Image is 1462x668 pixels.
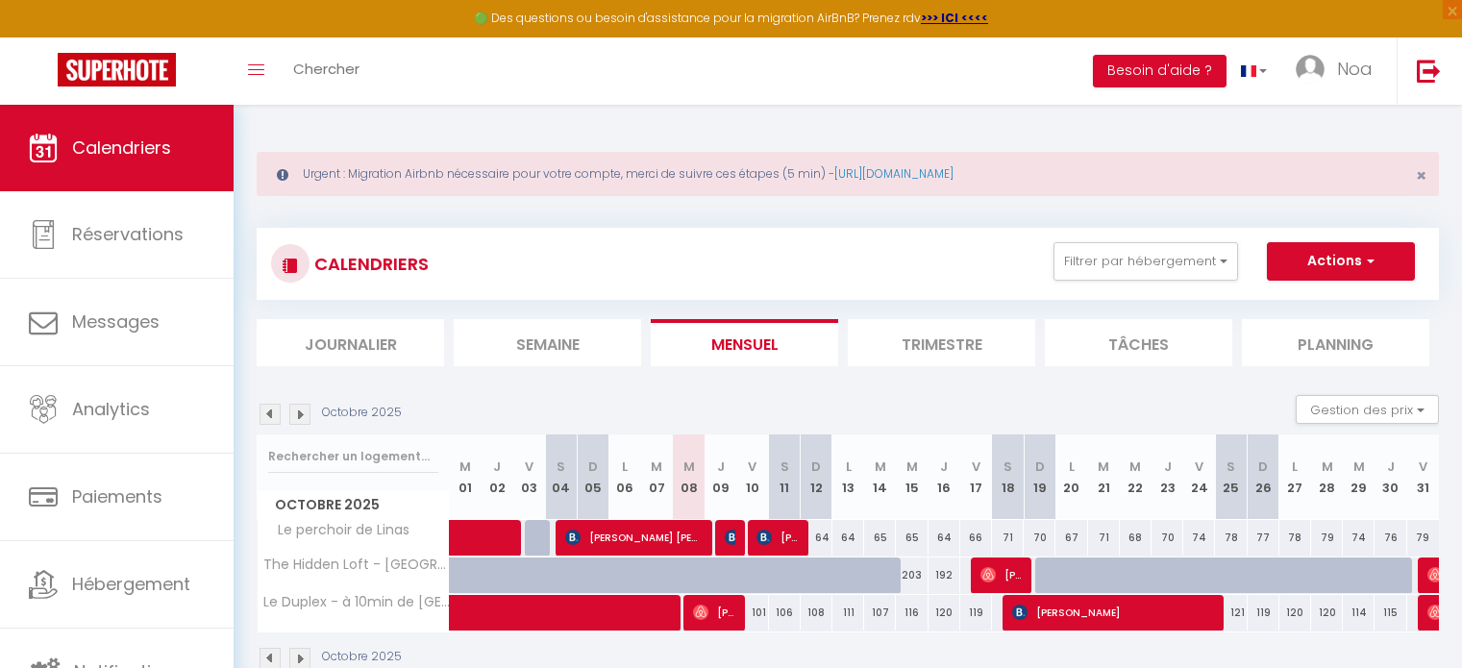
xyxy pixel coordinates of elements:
[832,434,864,520] th: 13
[622,458,628,476] abbr: L
[651,319,838,366] li: Mensuel
[1129,458,1141,476] abbr: M
[1375,520,1406,556] div: 76
[801,434,832,520] th: 12
[864,434,896,520] th: 14
[673,434,705,520] th: 08
[1183,434,1215,520] th: 24
[260,557,453,572] span: The Hidden Loft - [GEOGRAPHIC_DATA] Zénith
[1069,458,1075,476] abbr: L
[493,458,501,476] abbr: J
[72,484,162,508] span: Paiements
[1311,520,1343,556] div: 79
[1045,319,1232,366] li: Tâches
[896,595,928,631] div: 116
[293,59,359,79] span: Chercher
[921,10,988,26] a: >>> ICI <<<<
[1055,520,1087,556] div: 67
[811,458,821,476] abbr: D
[769,434,801,520] th: 11
[1164,458,1172,476] abbr: J
[832,520,864,556] div: 64
[864,595,896,631] div: 107
[1248,434,1279,520] th: 26
[72,572,190,596] span: Hébergement
[769,595,801,631] div: 106
[748,458,756,476] abbr: V
[268,439,438,474] input: Rechercher un logement...
[1215,595,1247,631] div: 121
[1279,520,1311,556] div: 78
[1375,434,1406,520] th: 30
[980,557,1023,593] span: [PERSON_NAME]
[1279,434,1311,520] th: 27
[1322,458,1333,476] abbr: M
[1387,458,1395,476] abbr: J
[1407,434,1439,520] th: 31
[641,434,673,520] th: 07
[960,520,992,556] div: 66
[929,434,960,520] th: 16
[1417,59,1441,83] img: logout
[310,242,429,285] h3: CALENDRIERS
[834,165,954,182] a: [URL][DOMAIN_NAME]
[846,458,852,476] abbr: L
[588,458,598,476] abbr: D
[683,458,695,476] abbr: M
[72,397,150,421] span: Analytics
[260,595,453,609] span: Le Duplex - à 10min de [GEOGRAPHIC_DATA]
[1035,458,1045,476] abbr: D
[257,152,1439,196] div: Urgent : Migration Airbnb nécessaire pour votre compte, merci de suivre ces étapes (5 min) -
[736,434,768,520] th: 10
[1152,520,1183,556] div: 70
[1407,520,1439,556] div: 79
[1296,55,1325,84] img: ...
[257,319,444,366] li: Journalier
[717,458,725,476] abbr: J
[279,37,374,105] a: Chercher
[992,520,1024,556] div: 71
[1279,595,1311,631] div: 120
[557,458,565,476] abbr: S
[258,491,449,519] span: Octobre 2025
[1267,242,1415,281] button: Actions
[1248,595,1279,631] div: 119
[1353,458,1365,476] abbr: M
[693,594,735,631] span: [PERSON_NAME]
[1195,458,1203,476] abbr: V
[1152,434,1183,520] th: 23
[450,434,482,520] th: 01
[1311,434,1343,520] th: 28
[756,519,799,556] span: [PERSON_NAME]
[801,520,832,556] div: 64
[906,458,918,476] abbr: M
[260,520,414,541] span: Le perchoir de Linas
[322,404,402,422] p: Octobre 2025
[864,520,896,556] div: 65
[1012,594,1213,631] span: [PERSON_NAME]
[1296,395,1439,424] button: Gestion des prix
[972,458,980,476] abbr: V
[72,222,184,246] span: Réservations
[1055,434,1087,520] th: 20
[1088,434,1120,520] th: 21
[1248,520,1279,556] div: 77
[929,557,960,593] div: 192
[609,434,641,520] th: 06
[875,458,886,476] abbr: M
[848,319,1035,366] li: Trimestre
[1004,458,1012,476] abbr: S
[565,519,703,556] span: [PERSON_NAME] [PERSON_NAME]
[651,458,662,476] abbr: M
[459,458,471,476] abbr: M
[801,595,832,631] div: 108
[545,434,577,520] th: 04
[992,434,1024,520] th: 18
[896,520,928,556] div: 65
[832,595,864,631] div: 111
[1375,595,1406,631] div: 115
[1292,458,1298,476] abbr: L
[1416,163,1426,187] span: ×
[1093,55,1227,87] button: Besoin d'aide ?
